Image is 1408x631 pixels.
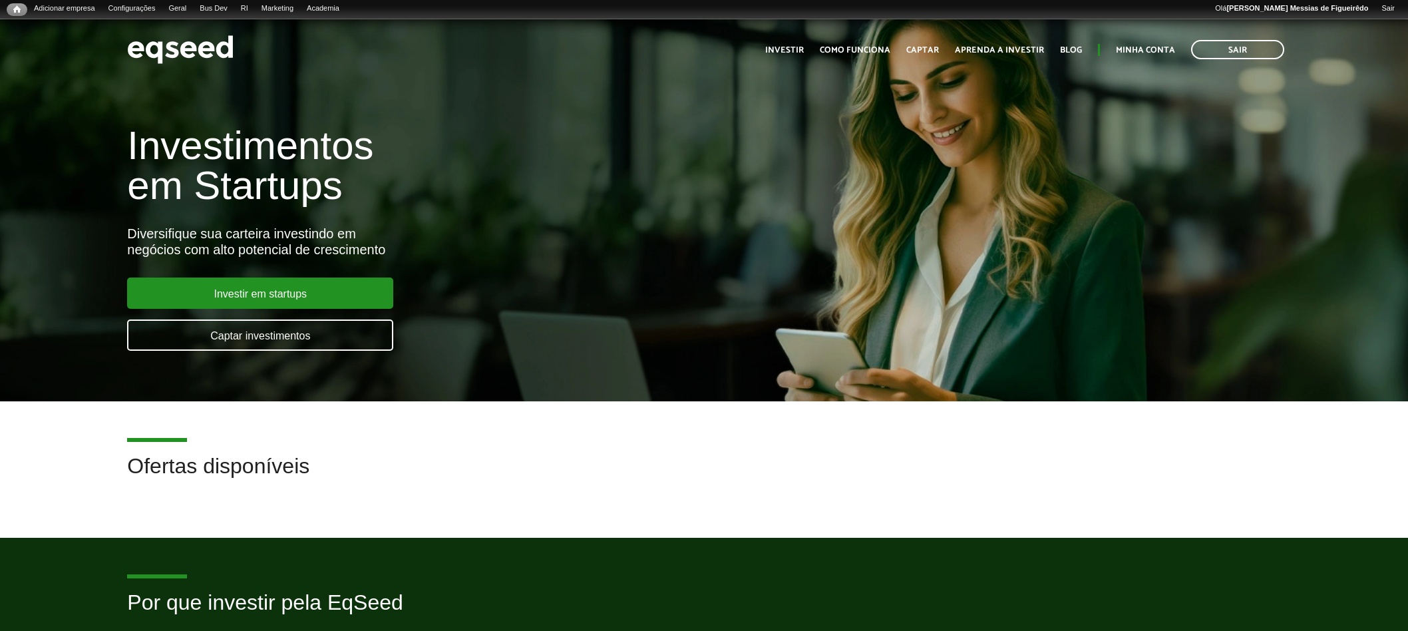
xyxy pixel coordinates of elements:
[127,126,811,206] h1: Investimentos em Startups
[1375,3,1401,14] a: Sair
[27,3,102,14] a: Adicionar empresa
[193,3,234,14] a: Bus Dev
[7,3,27,16] a: Início
[1208,3,1375,14] a: Olá[PERSON_NAME] Messias de Figueirêdo
[102,3,162,14] a: Configurações
[162,3,193,14] a: Geral
[127,455,1280,498] h2: Ofertas disponíveis
[1116,46,1175,55] a: Minha conta
[906,46,939,55] a: Captar
[13,5,21,14] span: Início
[127,32,234,67] img: EqSeed
[1191,40,1284,59] a: Sair
[255,3,300,14] a: Marketing
[1060,46,1082,55] a: Blog
[955,46,1044,55] a: Aprenda a investir
[765,46,804,55] a: Investir
[127,226,811,258] div: Diversifique sua carteira investindo em negócios com alto potencial de crescimento
[820,46,890,55] a: Como funciona
[1226,4,1368,12] strong: [PERSON_NAME] Messias de Figueirêdo
[234,3,255,14] a: RI
[127,319,393,351] a: Captar investimentos
[127,278,393,309] a: Investir em startups
[300,3,346,14] a: Academia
